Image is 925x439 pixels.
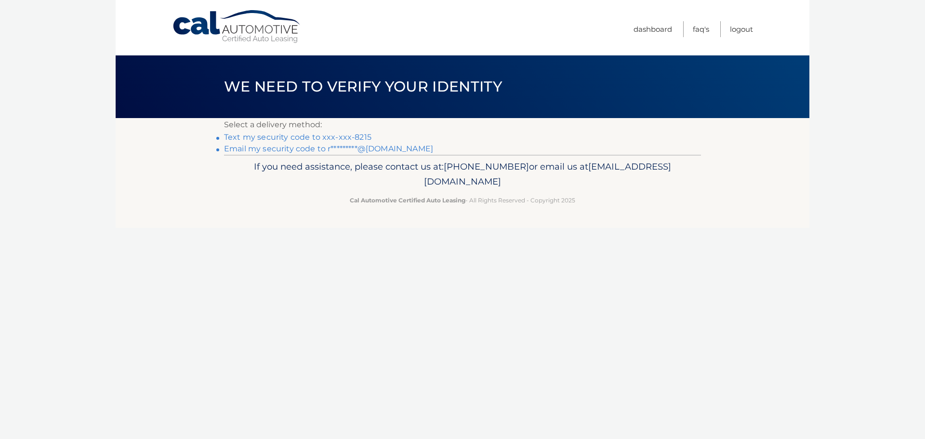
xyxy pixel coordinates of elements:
span: We need to verify your identity [224,78,502,95]
strong: Cal Automotive Certified Auto Leasing [350,197,465,204]
a: FAQ's [693,21,709,37]
a: Cal Automotive [172,10,302,44]
a: Logout [730,21,753,37]
p: Select a delivery method: [224,118,701,132]
p: If you need assistance, please contact us at: or email us at [230,159,695,190]
a: Email my security code to r*********@[DOMAIN_NAME] [224,144,433,153]
a: Text my security code to xxx-xxx-8215 [224,133,371,142]
span: [PHONE_NUMBER] [444,161,529,172]
p: - All Rights Reserved - Copyright 2025 [230,195,695,205]
a: Dashboard [634,21,672,37]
